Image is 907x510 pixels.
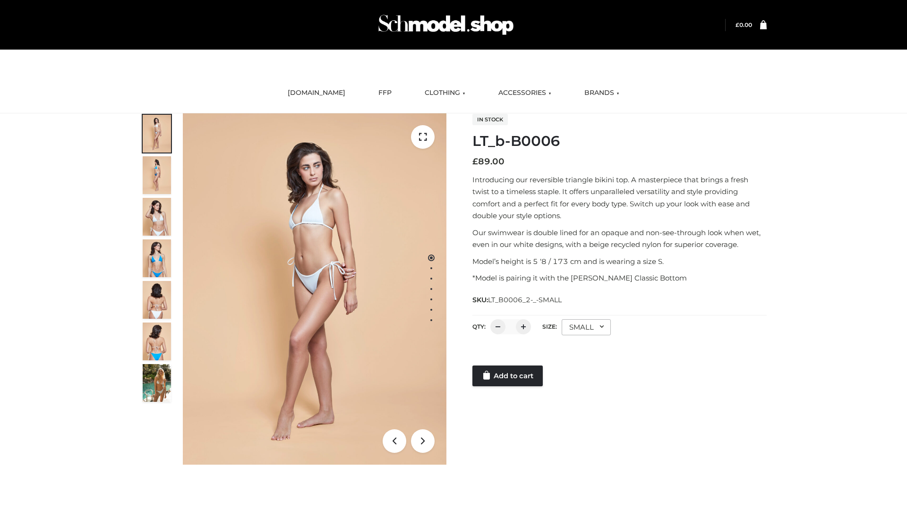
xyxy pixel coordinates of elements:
[488,296,562,304] span: LT_B0006_2-_-SMALL
[472,255,767,268] p: Model’s height is 5 ‘8 / 173 cm and is wearing a size S.
[577,83,626,103] a: BRANDS
[472,294,563,306] span: SKU:
[281,83,352,103] a: [DOMAIN_NAME]
[542,323,557,330] label: Size:
[562,319,611,335] div: SMALL
[472,323,486,330] label: QTY:
[472,365,543,386] a: Add to cart
[472,156,505,167] bdi: 89.00
[183,113,446,465] img: ArielClassicBikiniTop_CloudNine_AzureSky_OW114ECO_1
[491,83,558,103] a: ACCESSORIES
[472,227,767,251] p: Our swimwear is double lined for an opaque and non-see-through look when wet, even in our white d...
[418,83,472,103] a: CLOTHING
[143,281,171,319] img: ArielClassicBikiniTop_CloudNine_AzureSky_OW114ECO_7-scaled.jpg
[371,83,399,103] a: FFP
[472,133,767,150] h1: LT_b-B0006
[143,323,171,360] img: ArielClassicBikiniTop_CloudNine_AzureSky_OW114ECO_8-scaled.jpg
[472,272,767,284] p: *Model is pairing it with the [PERSON_NAME] Classic Bottom
[736,21,739,28] span: £
[472,114,508,125] span: In stock
[472,174,767,222] p: Introducing our reversible triangle bikini top. A masterpiece that brings a fresh twist to a time...
[143,239,171,277] img: ArielClassicBikiniTop_CloudNine_AzureSky_OW114ECO_4-scaled.jpg
[736,21,752,28] bdi: 0.00
[472,156,478,167] span: £
[736,21,752,28] a: £0.00
[143,156,171,194] img: ArielClassicBikiniTop_CloudNine_AzureSky_OW114ECO_2-scaled.jpg
[143,364,171,402] img: Arieltop_CloudNine_AzureSky2.jpg
[375,6,517,43] img: Schmodel Admin 964
[143,115,171,153] img: ArielClassicBikiniTop_CloudNine_AzureSky_OW114ECO_1-scaled.jpg
[143,198,171,236] img: ArielClassicBikiniTop_CloudNine_AzureSky_OW114ECO_3-scaled.jpg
